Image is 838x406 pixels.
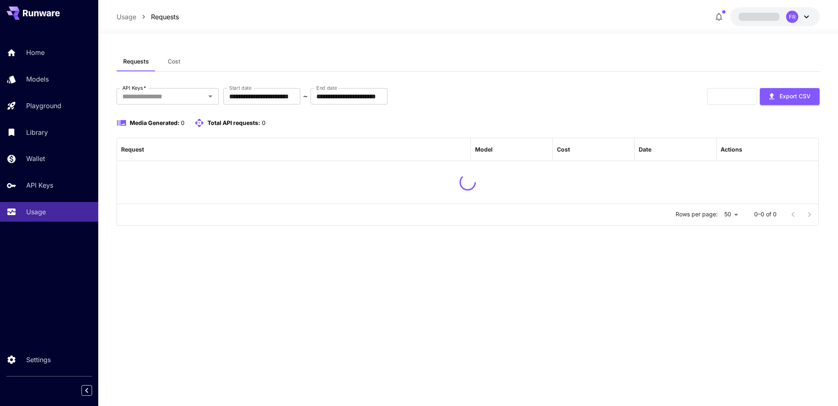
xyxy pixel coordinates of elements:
span: 0 [181,119,185,126]
p: Settings [26,355,51,365]
button: Open [205,91,216,102]
div: Request [121,146,144,153]
span: 0 [262,119,266,126]
a: Usage [117,12,136,22]
p: Rows per page: [676,210,718,218]
div: Model [475,146,493,153]
p: Wallet [26,154,45,163]
nav: breadcrumb [117,12,179,22]
span: Cost [168,58,180,65]
button: FR [730,7,820,26]
div: Cost [557,146,570,153]
a: Requests [151,12,179,22]
button: Export CSV [760,88,820,105]
p: ~ [303,91,308,101]
div: Date [639,146,651,153]
label: API Keys [122,84,146,91]
p: API Keys [26,180,53,190]
span: Total API requests: [207,119,260,126]
p: Models [26,74,49,84]
p: Home [26,48,45,57]
p: Playground [26,101,61,111]
span: Requests [123,58,149,65]
p: 0–0 of 0 [754,210,777,218]
div: 50 [721,209,741,220]
div: FR [786,11,798,23]
p: Library [26,127,48,137]
p: Usage [26,207,46,217]
label: Start date [229,84,252,91]
button: Collapse sidebar [81,385,92,396]
label: End date [316,84,337,91]
div: Collapse sidebar [88,383,98,398]
span: Media Generated: [130,119,180,126]
div: Actions [721,146,742,153]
